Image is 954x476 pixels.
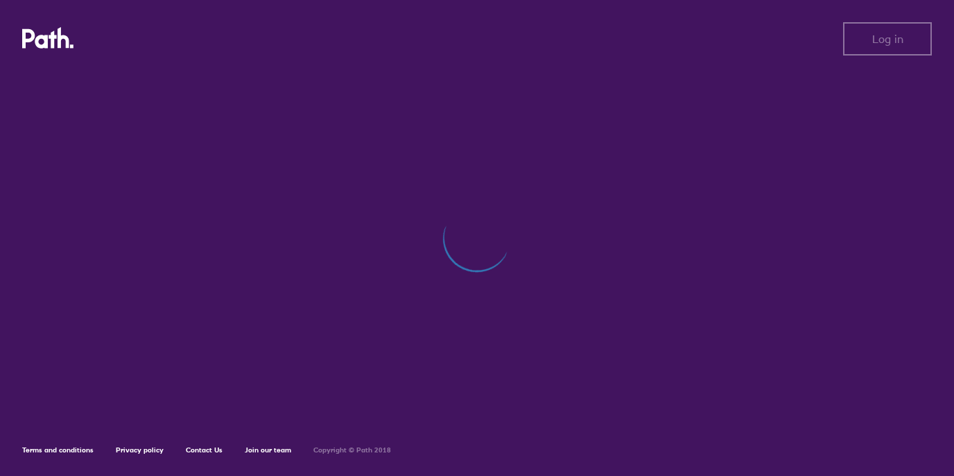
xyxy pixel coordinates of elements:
[245,445,291,454] a: Join our team
[313,446,391,454] h6: Copyright © Path 2018
[843,22,932,56] button: Log in
[186,445,223,454] a: Contact Us
[872,33,903,45] span: Log in
[116,445,164,454] a: Privacy policy
[22,445,94,454] a: Terms and conditions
